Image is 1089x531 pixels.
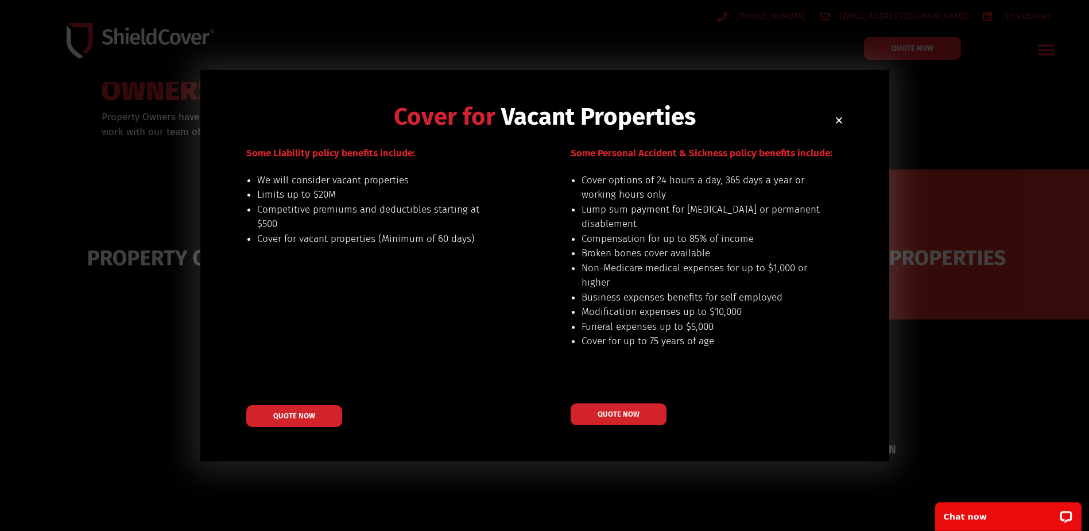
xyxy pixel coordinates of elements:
[582,261,821,290] li: Non-Medicare medical expenses for up to $1,000 or higher
[582,246,821,261] li: Broken bones cover available
[273,412,315,420] span: QUOTE NOW
[582,173,821,202] li: Cover options of 24 hours a day, 365 days a year or working hours only
[257,187,497,202] li: Limits up to $20M
[246,147,415,159] span: Some Liability policy benefits include:
[582,305,821,320] li: Modification expenses up to $10,000
[582,290,821,305] li: Business expenses benefits for self employed
[582,232,821,247] li: Compensation for up to 85% of income
[257,232,497,247] li: Cover for vacant properties (Minimum of 60 days)
[582,202,821,232] li: Lump sum payment for [MEDICAL_DATA] or permanent disablement
[257,173,497,188] li: We will consider vacant properties
[246,405,342,427] a: QUOTE NOW
[928,495,1089,531] iframe: LiveChat chat widget
[394,102,495,131] span: Cover for
[598,410,640,418] span: QUOTE NOW
[582,334,821,349] li: Cover for up to 75 years of age
[835,116,843,125] a: Close
[571,403,666,425] a: QUOTE NOW
[571,147,832,159] span: Some Personal Accident & Sickness policy benefits include:
[257,202,497,232] li: Competitive premiums and deductibles starting at $500
[501,102,696,131] span: Vacant Properties
[582,320,821,334] li: Funeral expenses up to $5,000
